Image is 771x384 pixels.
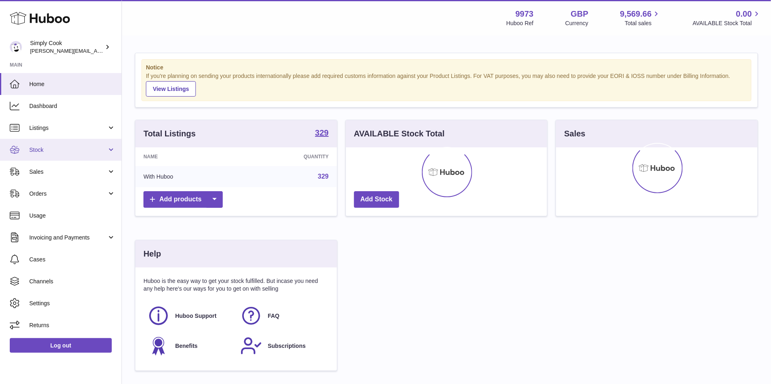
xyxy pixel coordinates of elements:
span: Home [29,80,115,88]
a: Benefits [148,335,232,357]
span: Channels [29,278,115,285]
span: Dashboard [29,102,115,110]
strong: 9973 [515,9,534,19]
span: 9,569.66 [620,9,652,19]
h3: Total Listings [143,128,196,139]
span: Listings [29,124,107,132]
p: Huboo is the easy way to get your stock fulfilled. But incase you need any help here's our ways f... [143,277,329,293]
div: Simply Cook [30,39,103,55]
span: Subscriptions [268,342,306,350]
a: 0.00 AVAILABLE Stock Total [693,9,761,27]
a: Log out [10,338,112,353]
a: Subscriptions [240,335,325,357]
th: Name [135,147,241,166]
img: emma@simplycook.com [10,41,22,53]
span: 0.00 [736,9,752,19]
a: View Listings [146,81,196,97]
h3: AVAILABLE Stock Total [354,128,445,139]
div: Huboo Ref [506,19,534,27]
span: Sales [29,168,107,176]
span: Orders [29,190,107,198]
span: Total sales [625,19,661,27]
a: Add products [143,191,223,208]
a: 9,569.66 Total sales [620,9,661,27]
span: FAQ [268,312,280,320]
strong: GBP [571,9,588,19]
h3: Sales [564,128,585,139]
th: Quantity [241,147,337,166]
span: Cases [29,256,115,263]
strong: Notice [146,64,747,71]
a: FAQ [240,305,325,327]
span: Usage [29,212,115,220]
a: Add Stock [354,191,399,208]
div: Currency [565,19,589,27]
span: Benefits [175,342,198,350]
a: 329 [315,129,328,138]
td: With Huboo [135,166,241,187]
span: Invoicing and Payments [29,234,107,242]
span: Settings [29,300,115,307]
h3: Help [143,248,161,259]
span: Returns [29,321,115,329]
span: Huboo Support [175,312,217,320]
span: Stock [29,146,107,154]
strong: 329 [315,129,328,137]
a: 329 [318,173,329,180]
span: AVAILABLE Stock Total [693,19,761,27]
span: [PERSON_NAME][EMAIL_ADDRESS][DOMAIN_NAME] [30,47,163,54]
div: If you're planning on sending your products internationally please add required customs informati... [146,72,747,97]
a: Huboo Support [148,305,232,327]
